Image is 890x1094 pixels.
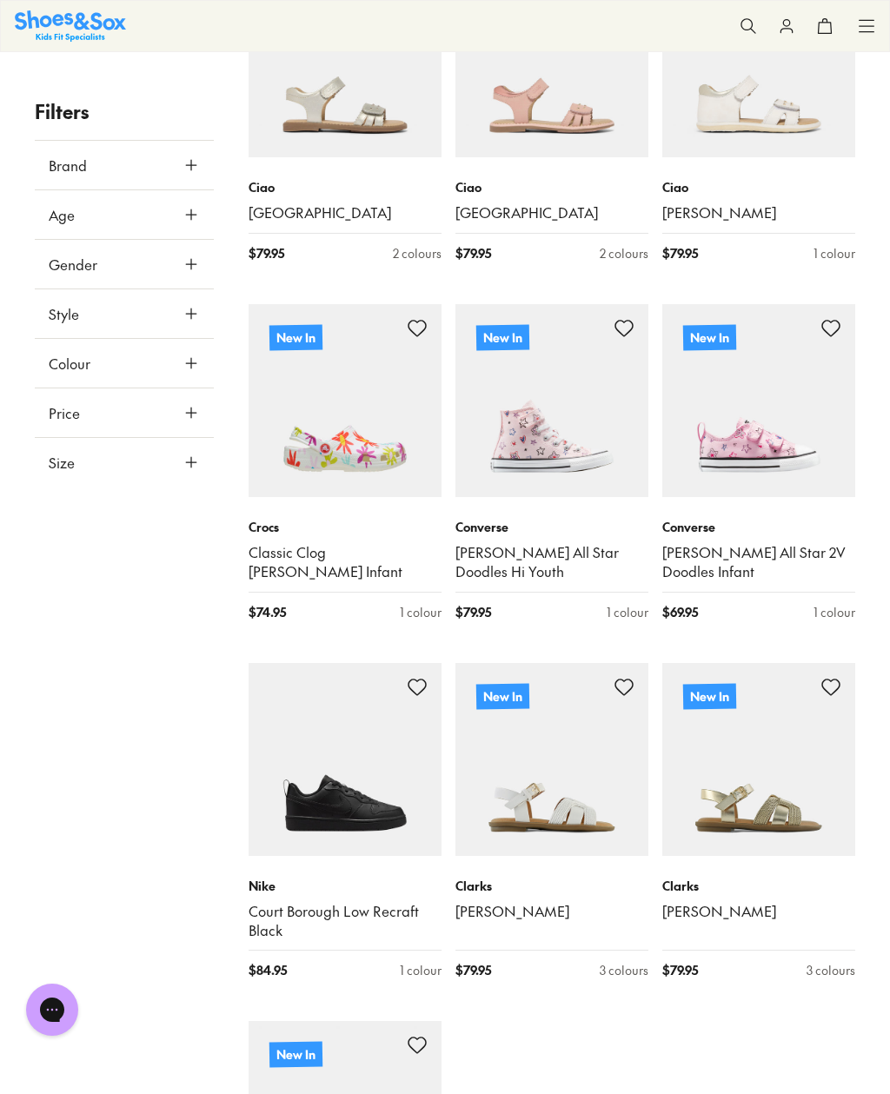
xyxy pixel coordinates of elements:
[49,402,80,423] span: Price
[455,203,648,222] a: [GEOGRAPHIC_DATA]
[35,339,214,388] button: Colour
[400,961,442,979] div: 1 colour
[35,289,214,338] button: Style
[455,877,648,895] p: Clarks
[455,178,648,196] p: Ciao
[15,10,126,41] a: Shoes & Sox
[683,683,736,709] p: New In
[807,961,855,979] div: 3 colours
[35,141,214,189] button: Brand
[249,203,442,222] a: [GEOGRAPHIC_DATA]
[49,452,75,473] span: Size
[49,254,97,275] span: Gender
[35,438,214,487] button: Size
[393,244,442,262] div: 2 colours
[814,603,855,621] div: 1 colour
[683,324,736,350] p: New In
[49,353,90,374] span: Colour
[662,518,855,536] p: Converse
[814,244,855,262] div: 1 colour
[49,303,79,324] span: Style
[662,244,698,262] span: $ 79.95
[662,203,855,222] a: [PERSON_NAME]
[662,603,698,621] span: $ 69.95
[35,240,214,288] button: Gender
[662,902,855,921] a: [PERSON_NAME]
[600,244,648,262] div: 2 colours
[249,961,287,979] span: $ 84.95
[249,603,286,621] span: $ 74.95
[49,155,87,176] span: Brand
[607,603,648,621] div: 1 colour
[662,663,855,856] a: New In
[662,543,855,581] a: [PERSON_NAME] All Star 2V Doodles Infant
[455,663,648,856] a: New In
[455,961,491,979] span: $ 79.95
[49,204,75,225] span: Age
[15,10,126,41] img: SNS_Logo_Responsive.svg
[455,518,648,536] p: Converse
[249,304,442,497] a: New In
[662,304,855,497] a: New In
[249,178,442,196] p: Ciao
[35,190,214,239] button: Age
[662,961,698,979] span: $ 79.95
[476,683,529,709] p: New In
[35,388,214,437] button: Price
[455,603,491,621] span: $ 79.95
[269,1042,322,1068] p: New In
[249,543,442,581] a: Classic Clog [PERSON_NAME] Infant
[249,902,442,940] a: Court Borough Low Recraft Black
[600,961,648,979] div: 3 colours
[662,178,855,196] p: Ciao
[662,877,855,895] p: Clarks
[249,877,442,895] p: Nike
[249,518,442,536] p: Crocs
[400,603,442,621] div: 1 colour
[35,97,214,126] p: Filters
[476,324,529,350] p: New In
[455,543,648,581] a: [PERSON_NAME] All Star Doodles Hi Youth
[455,244,491,262] span: $ 79.95
[269,324,322,350] p: New In
[17,978,87,1042] iframe: Gorgias live chat messenger
[455,902,648,921] a: [PERSON_NAME]
[249,244,284,262] span: $ 79.95
[455,304,648,497] a: New In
